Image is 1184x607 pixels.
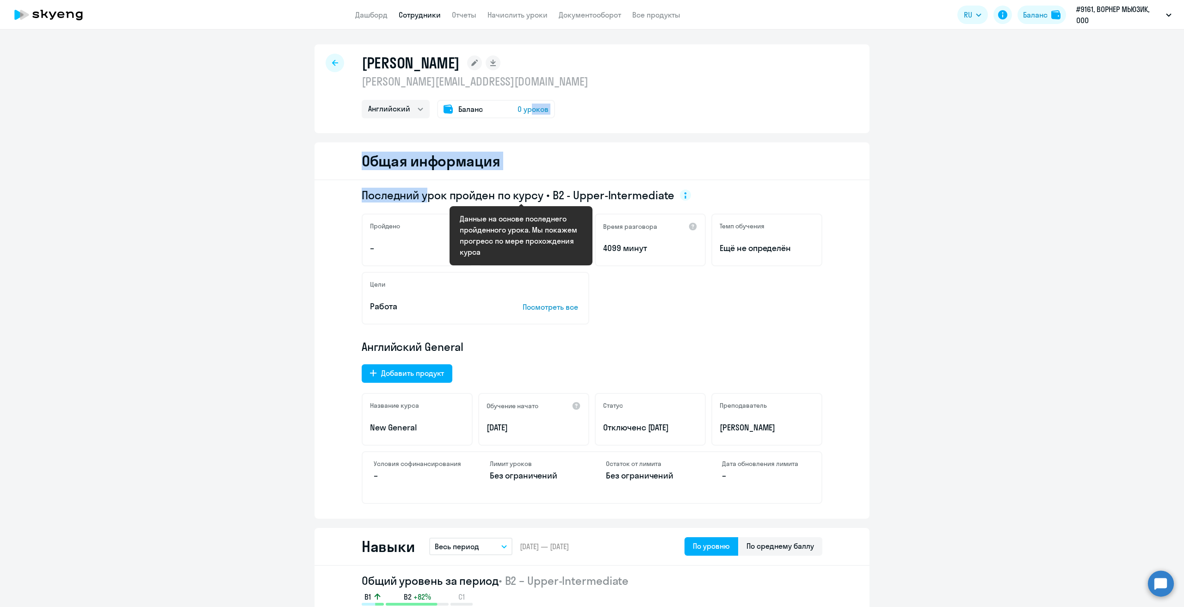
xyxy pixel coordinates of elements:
div: Данные на основе последнего пройденного урока. Мы покажем прогресс по мере прохождения курса [460,213,582,258]
span: C1 [458,592,465,602]
a: Отчеты [452,10,476,19]
span: B2 [404,592,412,602]
p: – [374,470,462,482]
span: RU [964,9,972,20]
p: Без ограничений [606,470,694,482]
h5: Преподаватель [720,401,767,410]
p: Работа [370,300,494,313]
span: Баланс [458,104,483,115]
p: [DATE] [487,422,581,434]
h4: Условия софинансирования [374,460,462,468]
p: New General [370,422,464,434]
a: Документооборот [559,10,621,19]
p: Посмотреть все [523,301,581,313]
h2: Навыки [362,537,414,556]
p: Отключен [603,422,697,434]
h5: Время разговора [603,222,657,231]
button: #9161, ВОРНЕР МЬЮЗИК, ООО [1072,4,1176,26]
h4: Дата обновления лимита [722,460,810,468]
span: Английский General [362,339,463,354]
h5: Статус [603,401,623,410]
a: Начислить уроки [487,10,548,19]
a: Сотрудники [399,10,441,19]
h2: Общий уровень за период [362,573,822,588]
h5: Название курса [370,401,419,410]
span: B1 [364,592,371,602]
h1: [PERSON_NAME] [362,54,460,72]
span: с [DATE] [641,422,669,433]
button: RU [957,6,988,24]
div: По уровню [693,540,730,552]
span: +82% [413,592,431,602]
span: • B2 – Upper-Intermediate [499,574,629,588]
h5: Обучение начато [487,402,538,410]
h5: Темп обучения [720,222,765,230]
p: [PERSON_NAME][EMAIL_ADDRESS][DOMAIN_NAME] [362,74,588,89]
h5: Пройдено [370,222,400,230]
div: Баланс [1023,9,1048,20]
div: По среднему баллу [746,540,814,552]
h4: Лимит уроков [490,460,578,468]
a: Дашборд [355,10,388,19]
h5: Цели [370,280,385,288]
p: – [370,242,464,254]
a: Все продукты [632,10,680,19]
span: Последний урок пройден по курсу • B2 - Upper-Intermediate [362,188,674,202]
span: Ещё не определён [720,242,814,254]
p: Весь период [435,541,479,552]
span: [DATE] — [DATE] [520,541,569,552]
div: Добавить продукт [381,368,444,379]
button: Весь период [429,538,512,555]
button: Балансbalance [1017,6,1066,24]
p: #9161, ВОРНЕР МЬЮЗИК, ООО [1076,4,1162,26]
h4: Остаток от лимита [606,460,694,468]
p: – [722,470,810,482]
span: 0 уроков [518,104,549,115]
p: 4099 минут [603,242,697,254]
img: balance [1051,10,1061,19]
p: [PERSON_NAME] [720,422,814,434]
p: Без ограничений [490,470,578,482]
button: Добавить продукт [362,364,452,383]
h2: Общая информация [362,152,500,170]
